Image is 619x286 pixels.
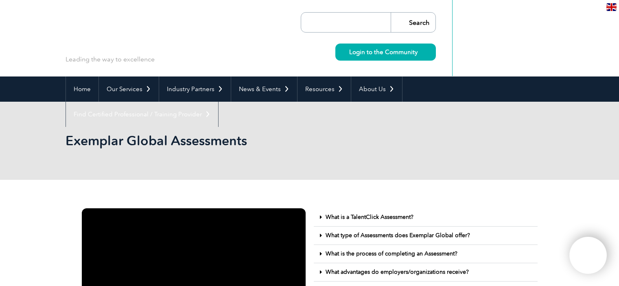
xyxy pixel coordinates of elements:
h2: Exemplar Global Assessments [66,134,407,147]
a: What type of Assessments does Exemplar Global offer? [326,232,470,239]
input: Search [391,13,435,32]
a: What is a TalentClick Assessment? [326,214,413,221]
a: Home [66,76,98,102]
a: Industry Partners [159,76,231,102]
img: svg+xml;nitro-empty-id=MzY5OjIyMw==-1;base64,PHN2ZyB2aWV3Qm94PSIwIDAgMTEgMTEiIHdpZHRoPSIxMSIgaGVp... [418,50,422,54]
a: Our Services [99,76,159,102]
img: svg+xml;nitro-empty-id=MTk2NDoxMTY=-1;base64,PHN2ZyB2aWV3Qm94PSIwIDAgNDAwIDQwMCIgd2lkdGg9IjQwMCIg... [578,245,598,266]
a: Login to the Community [335,44,436,61]
div: What is the process of completing an Assessment? [314,245,538,263]
div: What advantages do employers/organizations receive? [314,263,538,282]
img: en [606,3,617,11]
div: What type of Assessments does Exemplar Global offer? [314,227,538,245]
a: News & Events [231,76,297,102]
div: What is a TalentClick Assessment? [314,208,538,227]
a: What is the process of completing an Assessment? [326,250,457,257]
a: What advantages do employers/organizations receive? [326,269,469,275]
a: Resources [297,76,351,102]
a: Find Certified Professional / Training Provider [66,102,218,127]
p: Leading the way to excellence [66,55,155,64]
a: About Us [351,76,402,102]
